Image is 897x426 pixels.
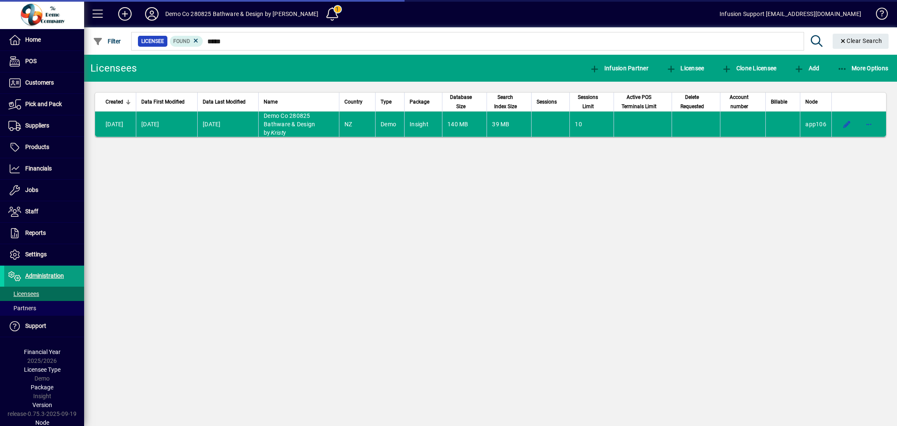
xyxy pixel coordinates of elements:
a: Support [4,316,84,337]
div: Package [410,97,437,106]
span: Search Index Size [492,93,519,111]
div: Data Last Modified [203,97,253,106]
td: 140 MB [442,112,487,137]
span: Database Size [447,93,474,111]
td: Demo [375,112,404,137]
span: Type [381,97,392,106]
span: Partners [8,305,36,312]
button: More options [862,117,876,131]
span: Active POS Terminals Limit [619,93,659,111]
td: 39 MB [487,112,531,137]
button: Add [111,6,138,21]
span: Jobs [25,186,38,193]
div: Delete Requested [677,93,715,111]
div: Sessions [537,97,564,106]
a: Settings [4,244,84,265]
div: Demo Co 280825 Bathware & Design by [PERSON_NAME] [165,7,319,21]
td: Insight [404,112,442,137]
span: Suppliers [25,122,49,129]
a: Partners [4,301,84,315]
div: Data First Modified [141,97,192,106]
span: Financial Year [24,349,61,355]
a: Staff [4,201,84,222]
span: Node [805,97,818,106]
div: Account number [725,93,760,111]
span: Clear Search [839,37,882,44]
button: Infusion Partner [587,61,651,76]
div: Type [381,97,399,106]
button: Profile [138,6,165,21]
span: Administration [25,272,64,279]
div: Node [805,97,826,106]
span: Settings [25,251,47,258]
td: [DATE] [95,112,136,137]
div: Name [264,97,334,106]
a: POS [4,51,84,72]
span: Version [32,402,52,408]
button: Licensee [664,61,706,76]
span: Node [35,419,49,426]
td: 10 [569,112,614,137]
div: Billable [771,97,795,106]
button: Edit [840,117,854,131]
span: Staff [25,208,38,215]
a: Products [4,137,84,158]
span: Pick and Pack [25,101,62,107]
span: Account number [725,93,753,111]
span: Sessions [537,97,557,106]
span: Delete Requested [677,93,707,111]
button: More Options [835,61,891,76]
span: Package [31,384,53,391]
td: [DATE] [136,112,197,137]
span: Licensee [666,65,704,72]
span: Reports [25,229,46,236]
span: Licensee Type [24,366,61,373]
span: Data First Modified [141,97,185,106]
span: app106.prod.infusionbusinesssoftware.com [805,121,826,128]
div: Infusion Support [EMAIL_ADDRESS][DOMAIN_NAME] [720,7,861,21]
span: POS [25,58,37,64]
span: Demo Co 280825 Bathware & Design by y [264,112,315,136]
div: Created [106,97,131,106]
span: Support [25,322,46,329]
span: Customers [25,79,54,86]
td: NZ [339,112,375,137]
span: Sessions Limit [575,93,601,111]
button: Clear [833,34,889,49]
div: Licensees [90,61,137,75]
div: Active POS Terminals Limit [619,93,667,111]
a: Pick and Pack [4,94,84,115]
div: Database Size [447,93,482,111]
span: Home [25,36,41,43]
a: Home [4,29,84,51]
span: Billable [771,97,787,106]
button: Add [792,61,821,76]
div: Search Index Size [492,93,526,111]
span: Financials [25,165,52,172]
div: Country [344,97,370,106]
span: More Options [837,65,889,72]
mat-chip: Found Status: Found [170,36,203,47]
button: Filter [91,34,123,49]
span: Products [25,144,49,150]
span: Licensees [8,290,39,297]
em: Krist [270,129,283,136]
span: Add [794,65,819,72]
span: Filter [93,38,121,45]
div: Sessions Limit [575,93,609,111]
span: Package [410,97,429,106]
span: Created [106,97,123,106]
a: Jobs [4,180,84,201]
td: [DATE] [197,112,258,137]
span: Licensee [141,37,164,45]
span: Clone Licensee [722,65,776,72]
span: Found [173,38,190,44]
span: Infusion Partner [590,65,648,72]
a: Suppliers [4,115,84,136]
a: Knowledge Base [870,2,886,29]
a: Licensees [4,287,84,301]
a: Reports [4,223,84,244]
a: Customers [4,72,84,93]
a: Financials [4,158,84,179]
span: Country [344,97,363,106]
